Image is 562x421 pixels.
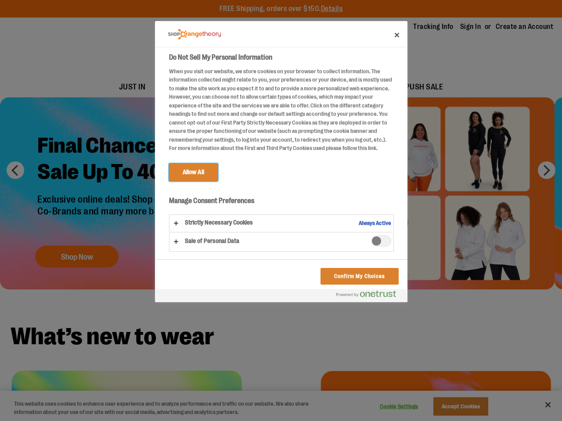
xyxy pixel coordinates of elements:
[168,25,221,43] div: Company Logo
[336,290,396,297] img: Powered by OneTrust Opens in a new Tab
[155,21,407,302] div: Do Not Sell My Personal Information
[155,21,407,302] div: Preference center
[387,25,407,45] button: Close
[169,67,394,153] div: When you visit our website, we store cookies on your browser to collect information. The informat...
[371,235,391,246] span: Sale of Personal Data
[169,196,394,210] h3: Manage Consent Preferences
[169,52,394,63] h2: Do Not Sell My Personal Information
[336,290,403,301] a: Powered by OneTrust Opens in a new Tab
[321,268,398,285] button: Confirm My Choices
[169,164,218,181] button: Allow All
[168,29,221,40] img: Company Logo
